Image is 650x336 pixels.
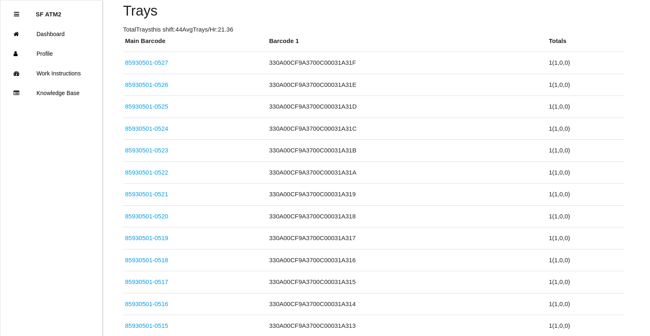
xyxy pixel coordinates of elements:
[547,271,624,293] td: 1 ( 1 , 0 , 0 )
[123,25,624,34] p: Total Trays this shift: 44 Avg Trays /Hr: 21.36
[547,74,624,96] td: 1 ( 1 , 0 , 0 )
[14,5,19,24] div: Close
[547,184,624,206] td: 1 ( 1 , 0 , 0 )
[0,83,102,103] a: Knowledge Base
[547,249,624,271] td: 1 ( 1 , 0 , 0 )
[267,140,547,162] td: 330A00CF9A3700C00031A31B
[547,52,624,74] td: 1 ( 1 , 0 , 0 )
[125,322,168,329] a: 85930501-0515
[267,52,547,74] td: 330A00CF9A3700C00031A31F
[125,213,168,220] a: 85930501-0520
[0,44,102,64] a: Profile
[125,300,168,307] a: 85930501-0516
[125,191,168,198] a: 85930501-0521
[267,293,547,315] td: 330A00CF9A3700C00031A314
[547,36,624,52] th: Totals
[125,125,168,132] a: 85930501-0524
[267,96,547,118] td: 330A00CF9A3700C00031A31D
[36,5,62,18] p: SF ATM2
[125,169,168,176] a: 85930501-0522
[0,24,102,44] a: Dashboard
[267,161,547,184] td: 330A00CF9A3700C00031A31A
[125,278,168,285] a: 85930501-0517
[125,257,168,263] a: 85930501-0518
[267,205,547,227] td: 330A00CF9A3700C00031A318
[125,147,168,154] a: 85930501-0523
[267,74,547,96] td: 330A00CF9A3700C00031A31E
[547,293,624,315] td: 1 ( 1 , 0 , 0 )
[123,3,624,19] h4: Trays
[547,96,624,118] td: 1 ( 1 , 0 , 0 )
[125,103,168,110] a: 85930501-0525
[125,81,168,88] a: 85930501-0526
[267,118,547,140] td: 330A00CF9A3700C00031A31C
[125,234,168,241] a: 85930501-0519
[547,227,624,250] td: 1 ( 1 , 0 , 0 )
[267,249,547,271] td: 330A00CF9A3700C00031A316
[547,161,624,184] td: 1 ( 1 , 0 , 0 )
[547,140,624,162] td: 1 ( 1 , 0 , 0 )
[125,59,168,66] a: 85930501-0527
[267,271,547,293] td: 330A00CF9A3700C00031A315
[547,205,624,227] td: 1 ( 1 , 0 , 0 )
[123,36,267,52] th: Main Barcode
[267,36,547,52] th: Barcode 1
[0,64,102,83] a: Work Instructions
[267,227,547,250] td: 330A00CF9A3700C00031A317
[547,118,624,140] td: 1 ( 1 , 0 , 0 )
[267,184,547,206] td: 330A00CF9A3700C00031A319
